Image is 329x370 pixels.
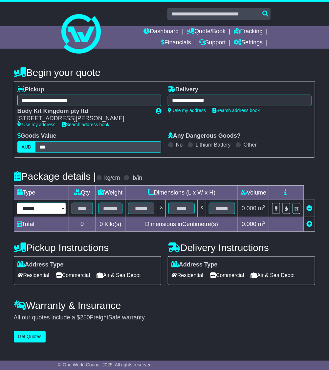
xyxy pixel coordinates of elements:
td: Kilo(s) [96,217,125,232]
div: [STREET_ADDRESS][PERSON_NAME] [17,115,149,122]
h4: Begin your quote [14,67,316,78]
label: Address Type [171,261,218,268]
span: m [258,221,266,227]
label: Delivery [168,86,198,93]
a: Financials [161,37,191,49]
a: Dashboard [143,26,179,37]
label: Pickup [17,86,44,93]
label: Goods Value [17,132,56,140]
td: Volume [238,185,269,200]
span: Air & Sea Depot [97,270,141,280]
a: Add new item [306,221,312,227]
td: Type [14,185,69,200]
a: Use my address [17,122,55,127]
span: 0.000 [242,221,256,227]
span: Residential [171,270,203,280]
span: Air & Sea Depot [251,270,295,280]
a: Remove this item [306,205,312,212]
span: Commercial [56,270,90,280]
div: Body Kit Kingdom pty ltd [17,108,149,115]
span: m [258,205,266,212]
h4: Delivery Instructions [168,242,315,253]
span: 0 [99,221,103,227]
h4: Package details | [14,171,96,182]
a: Use my address [168,108,206,113]
label: No [176,142,183,148]
h4: Warranty & Insurance [14,300,316,311]
td: Weight [96,185,125,200]
td: 0 [69,217,96,232]
span: Residential [17,270,49,280]
label: Address Type [17,261,64,268]
span: Commercial [210,270,244,280]
td: Total [14,217,69,232]
div: All our quotes include a $ FreightSafe warranty. [14,314,316,321]
a: Search address book [212,108,260,113]
a: Tracking [234,26,263,37]
label: AUD [17,141,36,153]
a: Search address book [62,122,109,127]
sup: 3 [263,220,266,225]
td: Qty [69,185,96,200]
td: Dimensions in Centimetre(s) [125,217,238,232]
td: x [157,200,166,217]
label: Lithium Battery [196,142,231,148]
label: lb/in [132,174,143,182]
button: Get Quotes [14,331,46,343]
a: Support [199,37,226,49]
a: Settings [234,37,263,49]
label: Any Dangerous Goods? [168,132,241,140]
h4: Pickup Instructions [14,242,161,253]
label: kg/cm [104,174,120,182]
label: Other [244,142,257,148]
td: x [198,200,206,217]
span: 0.000 [242,205,256,212]
span: 250 [80,314,90,321]
sup: 3 [263,204,266,209]
td: Dimensions (L x W x H) [125,185,238,200]
a: Quote/Book [187,26,226,37]
span: © One World Courier 2025. All rights reserved. [58,362,153,368]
